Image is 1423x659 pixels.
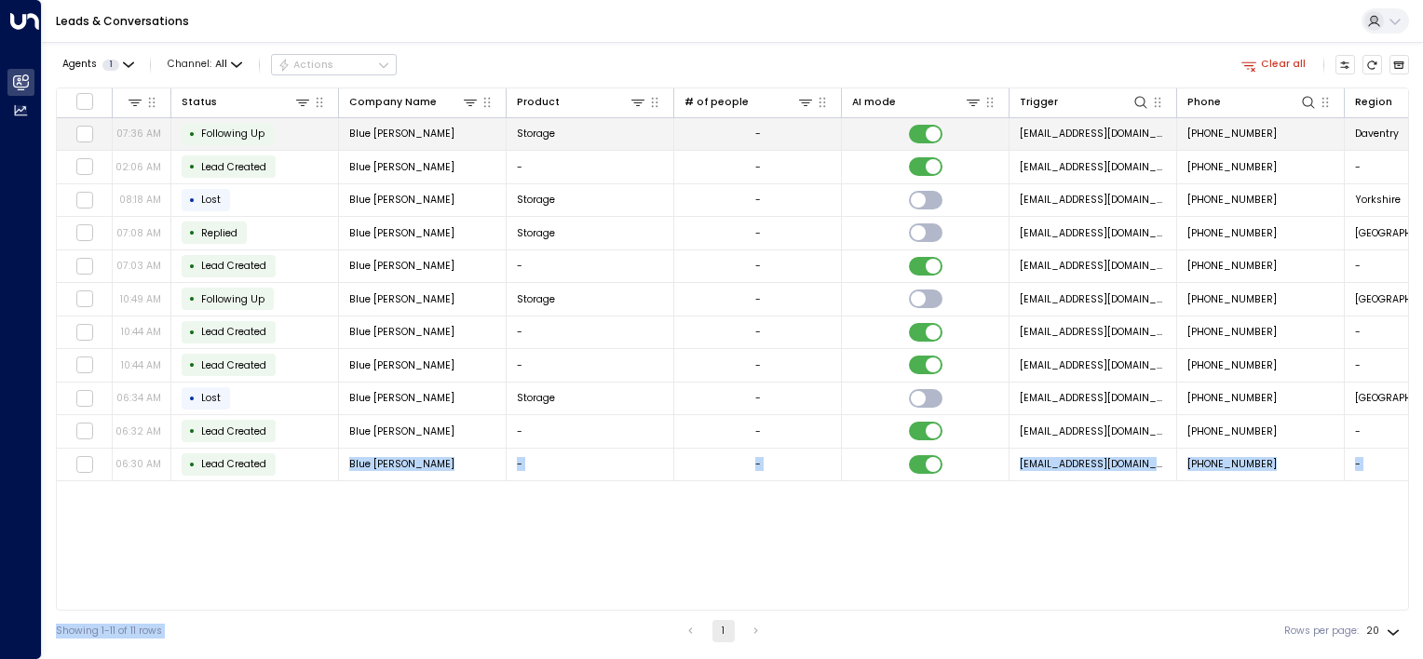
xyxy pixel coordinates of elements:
[189,320,196,344] div: •
[755,160,761,174] div: -
[62,60,97,70] span: Agents
[201,424,266,438] span: Lead Created
[349,424,454,438] span: Blue Wilson
[201,127,264,141] span: Following Up
[852,94,896,111] div: AI mode
[189,254,196,278] div: •
[349,391,454,405] span: Blue Wilson
[684,94,749,111] div: # of people
[1335,55,1356,75] button: Customize
[517,391,555,405] span: Storage
[1355,127,1399,141] span: Daventry
[271,54,397,76] button: Actions
[56,55,139,74] button: Agents1
[75,191,93,208] span: Toggle select row
[189,287,196,311] div: •
[189,419,196,443] div: •
[75,125,93,142] span: Toggle select row
[349,259,454,273] span: Blue Wilson
[115,424,161,438] p: 06:32 AM
[75,92,93,110] span: Toggle select all
[278,59,334,72] div: Actions
[1020,292,1167,306] span: leads@space-station.co.uk
[271,54,397,76] div: Button group with a nested menu
[1355,94,1392,111] div: Region
[349,160,454,174] span: Blue Wilson
[121,358,161,372] p: 10:44 AM
[507,349,674,382] td: -
[116,259,161,273] p: 07:03 AM
[189,188,196,212] div: •
[679,620,768,642] nav: pagination navigation
[1020,358,1167,372] span: leads@space-station.co.uk
[755,325,761,339] div: -
[507,316,674,349] td: -
[120,292,161,306] p: 10:49 AM
[1187,292,1277,306] span: +441252876258
[1187,160,1277,174] span: +441252876258
[75,290,93,308] span: Toggle select row
[517,94,560,111] div: Product
[201,226,237,240] span: Replied
[182,93,312,111] div: Status
[349,358,454,372] span: Blue Wilson
[1020,391,1167,405] span: leads@space-station.co.uk
[162,55,248,74] span: Channel:
[75,389,93,407] span: Toggle select row
[755,457,761,471] div: -
[189,155,196,179] div: •
[1020,226,1167,240] span: leads@space-station.co.uk
[1187,358,1277,372] span: +441252876258
[507,415,674,448] td: -
[116,127,161,141] p: 07:36 AM
[119,193,161,207] p: 08:18 AM
[189,122,196,146] div: •
[1187,193,1277,207] span: +441252876258
[349,94,437,111] div: Company Name
[1020,259,1167,273] span: leads@space-station.co.uk
[349,292,454,306] span: Blue Wilson
[755,424,761,438] div: -
[121,325,161,339] p: 10:44 AM
[115,457,161,471] p: 06:30 AM
[75,257,93,275] span: Toggle select row
[1366,620,1403,642] div: 20
[56,624,162,639] div: Showing 1-11 of 11 rows
[712,620,735,642] button: page 1
[1355,193,1401,207] span: Yorkshire
[1020,94,1058,111] div: Trigger
[201,325,266,339] span: Lead Created
[189,221,196,245] div: •
[1362,55,1383,75] span: Refresh
[755,193,761,207] div: -
[1187,93,1318,111] div: Phone
[1020,93,1150,111] div: Trigger
[201,358,266,372] span: Lead Created
[1020,127,1167,141] span: leads@space-station.co.uk
[201,457,266,471] span: Lead Created
[1020,457,1167,471] span: leads@space-station.co.uk
[189,386,196,410] div: •
[349,457,454,471] span: Blue Wilson
[189,353,196,377] div: •
[1020,325,1167,339] span: leads@space-station.co.uk
[684,93,815,111] div: # of people
[201,292,264,306] span: Following Up
[182,94,217,111] div: Status
[517,127,555,141] span: Storage
[507,151,674,183] td: -
[201,391,221,405] span: Lost
[1187,127,1277,141] span: +441252876258
[1284,624,1359,639] label: Rows per page:
[189,452,196,477] div: •
[349,226,454,240] span: Blue Wilson
[755,226,761,240] div: -
[507,250,674,283] td: -
[56,13,189,29] a: Leads & Conversations
[201,193,221,207] span: Lost
[852,93,983,111] div: AI mode
[1389,55,1410,75] button: Archived Leads
[116,391,161,405] p: 06:34 AM
[115,160,161,174] p: 02:06 AM
[755,391,761,405] div: -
